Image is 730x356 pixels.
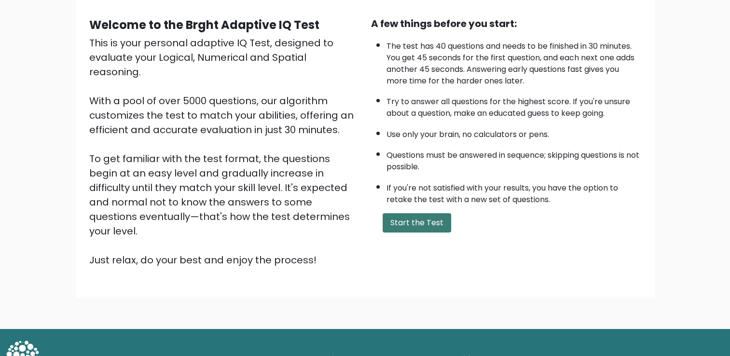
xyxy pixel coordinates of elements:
[386,145,641,173] li: Questions must be answered in sequence; skipping questions is not possible.
[386,91,641,119] li: Try to answer all questions for the highest score. If you're unsure about a question, make an edu...
[89,36,359,267] div: This is your personal adaptive IQ Test, designed to evaluate your Logical, Numerical and Spatial ...
[386,124,641,140] li: Use only your brain, no calculators or pens.
[386,178,641,205] li: If you're not satisfied with your results, you have the option to retake the test with a new set ...
[386,36,641,87] li: The test has 40 questions and needs to be finished in 30 minutes. You get 45 seconds for the firs...
[371,16,641,31] div: A few things before you start:
[383,213,451,233] button: Start the Test
[89,17,319,33] b: Welcome to the Brght Adaptive IQ Test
